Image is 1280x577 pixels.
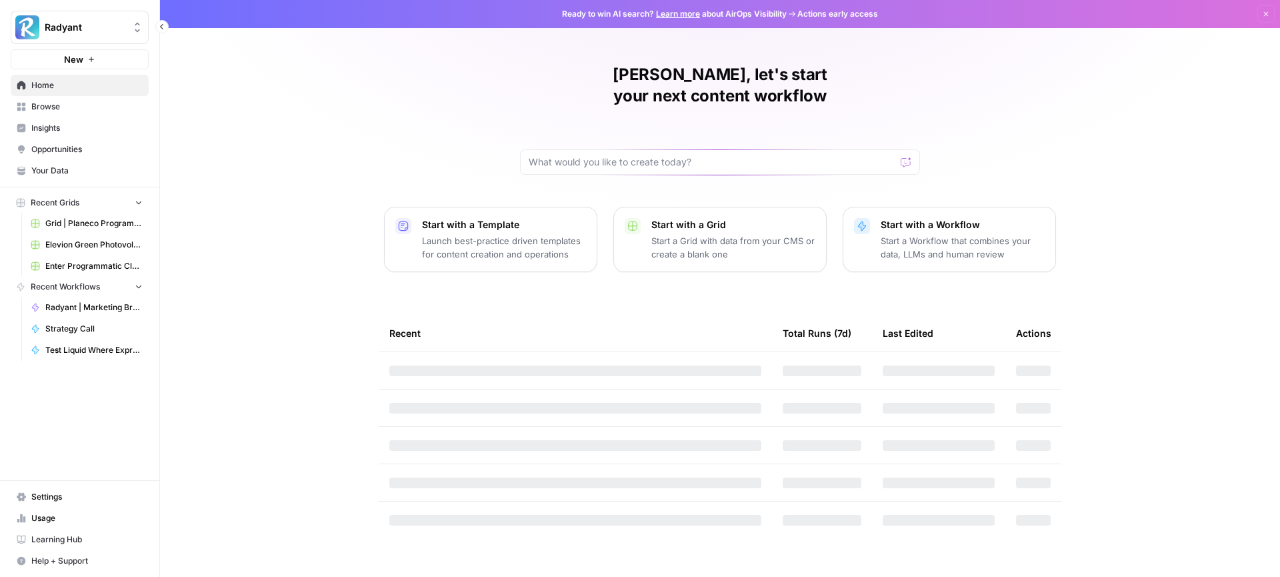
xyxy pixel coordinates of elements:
[11,75,149,96] a: Home
[64,53,83,66] span: New
[45,217,143,229] span: Grid | Planeco Programmatic Cluster
[11,11,149,44] button: Workspace: Radyant
[31,79,143,91] span: Home
[529,155,895,169] input: What would you like to create today?
[797,8,878,20] span: Actions early access
[613,207,827,272] button: Start with a GridStart a Grid with data from your CMS or create a blank one
[45,323,143,335] span: Strategy Call
[11,96,149,117] a: Browse
[45,21,125,34] span: Radyant
[11,117,149,139] a: Insights
[11,139,149,160] a: Opportunities
[422,218,586,231] p: Start with a Template
[31,555,143,567] span: Help + Support
[11,160,149,181] a: Your Data
[31,491,143,503] span: Settings
[15,15,39,39] img: Radyant Logo
[651,234,815,261] p: Start a Grid with data from your CMS or create a blank one
[25,297,149,318] a: Radyant | Marketing Breakdowns | Newsletter
[389,315,761,352] div: Recent
[11,508,149,529] a: Usage
[384,207,597,272] button: Start with a TemplateLaunch best-practice driven templates for content creation and operations
[562,8,787,20] span: Ready to win AI search? about AirOps Visibility
[31,197,79,209] span: Recent Grids
[31,281,100,293] span: Recent Workflows
[422,234,586,261] p: Launch best-practice driven templates for content creation and operations
[31,101,143,113] span: Browse
[11,49,149,69] button: New
[1016,315,1051,352] div: Actions
[31,534,143,546] span: Learning Hub
[25,340,149,361] a: Test Liquid Where Expression
[11,277,149,297] button: Recent Workflows
[25,213,149,234] a: Grid | Planeco Programmatic Cluster
[883,315,933,352] div: Last Edited
[45,302,143,314] span: Radyant | Marketing Breakdowns | Newsletter
[31,143,143,155] span: Opportunities
[881,234,1045,261] p: Start a Workflow that combines your data, LLMs and human review
[11,529,149,550] a: Learning Hub
[11,193,149,213] button: Recent Grids
[651,218,815,231] p: Start with a Grid
[520,64,920,107] h1: [PERSON_NAME], let's start your next content workflow
[656,9,700,19] a: Learn more
[31,122,143,134] span: Insights
[31,165,143,177] span: Your Data
[783,315,851,352] div: Total Runs (7d)
[11,486,149,508] a: Settings
[45,239,143,251] span: Elevion Green Photovoltaik + [Gewerbe]
[25,234,149,255] a: Elevion Green Photovoltaik + [Gewerbe]
[11,550,149,572] button: Help + Support
[45,260,143,272] span: Enter Programmatic Cluster Wärmepumpe Förderung + Local
[25,318,149,340] a: Strategy Call
[45,344,143,356] span: Test Liquid Where Expression
[25,255,149,277] a: Enter Programmatic Cluster Wärmepumpe Förderung + Local
[881,218,1045,231] p: Start with a Workflow
[31,512,143,524] span: Usage
[843,207,1056,272] button: Start with a WorkflowStart a Workflow that combines your data, LLMs and human review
